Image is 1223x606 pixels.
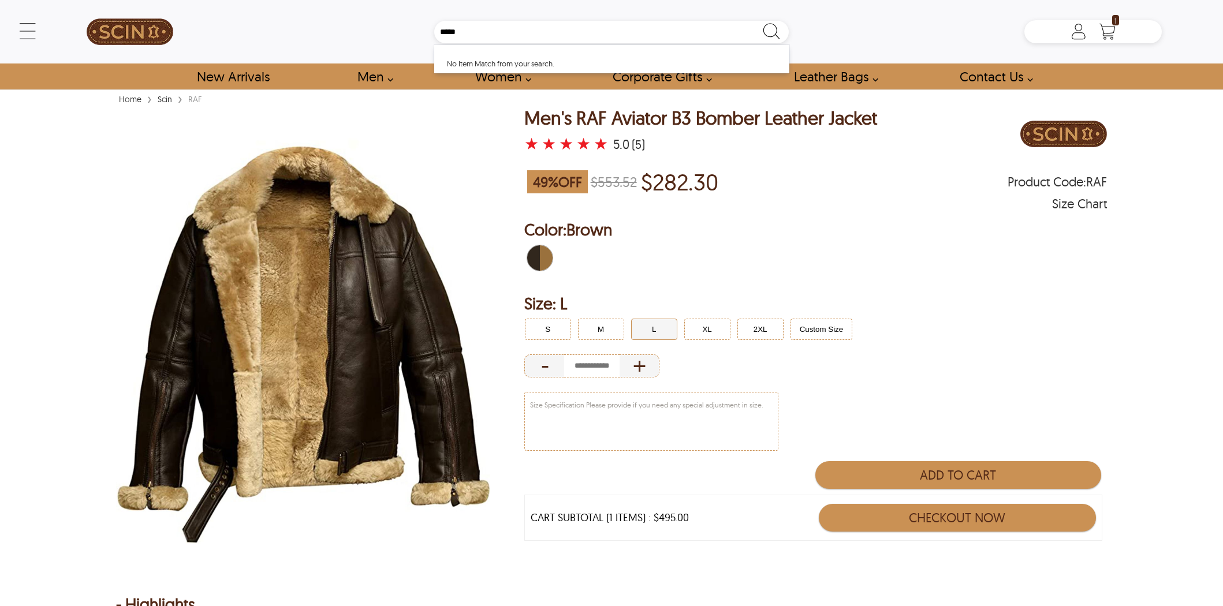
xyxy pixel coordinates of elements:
h2: Selected Color: by Brown [524,218,1107,241]
a: Home [116,94,144,104]
button: Click to select S [525,319,571,340]
span: › [147,88,152,109]
div: No Item Match from your search. [447,58,774,69]
span: › [178,88,182,109]
label: 1 rating [524,138,539,149]
a: contact-us [946,63,1039,89]
div: 5.0 [613,139,629,150]
span: Brown [566,219,612,240]
div: Size Chart [1052,198,1107,210]
button: Click to select XL [684,319,730,340]
a: Shop Leather Bags [781,63,885,89]
div: Brown [524,242,555,274]
a: Shop New Arrivals [184,63,282,89]
a: shop men's leather jackets [344,63,400,89]
a: SCIN [61,6,199,58]
div: RAF [185,93,205,105]
div: Decrease Quantity of Item [524,354,564,377]
button: Click to select L [631,319,677,340]
label: 4 rating [576,138,591,149]
button: Click to select 2XL [737,319,784,340]
a: Brand Logo PDP Image [1020,108,1107,163]
label: 3 rating [559,138,573,149]
button: Click to select Custom Size [791,319,853,340]
label: 2 rating [542,138,556,149]
p: Price of $282.30 [641,169,718,195]
img: RAF Avaitor Brown B3 Bomber Genuine Sheepskin Leather Jacket by SCIN [116,108,490,575]
button: Checkout Now [819,504,1096,532]
textarea: Size Specification Please provide if you need any special adjustment in size. [525,392,778,450]
div: Increase Quantity of Item [620,354,659,377]
a: Scin [155,94,175,104]
span: 1 [1112,15,1119,25]
img: SCIN [87,6,173,58]
a: Shop Women Leather Jackets [462,63,538,89]
span: Product Code: RAF [1008,176,1107,188]
img: Brand Logo PDP Image [1020,108,1107,160]
a: Shop Leather Corporate Gifts [599,63,718,89]
div: CART SUBTOTAL (1 ITEMS) : $495.00 [531,512,689,523]
span: 49 % OFF [527,170,588,193]
div: (5) [632,139,645,150]
button: Click to select M [578,319,624,340]
button: Add to Cart [815,461,1101,489]
a: Shopping Cart [1096,23,1119,40]
div: No Item Match from your search [434,45,789,73]
h2: Selected Filter by Size: L [524,292,1107,315]
strike: $553.52 [591,173,637,190]
a: Men's RAF Aviator B3 Bomber Leather Jacket with a 5 Star Rating and 5 Product Review } [524,136,611,152]
h1: Men's RAF Aviator B3 Bomber Leather Jacket [524,108,877,128]
label: 5 rating [594,138,608,149]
